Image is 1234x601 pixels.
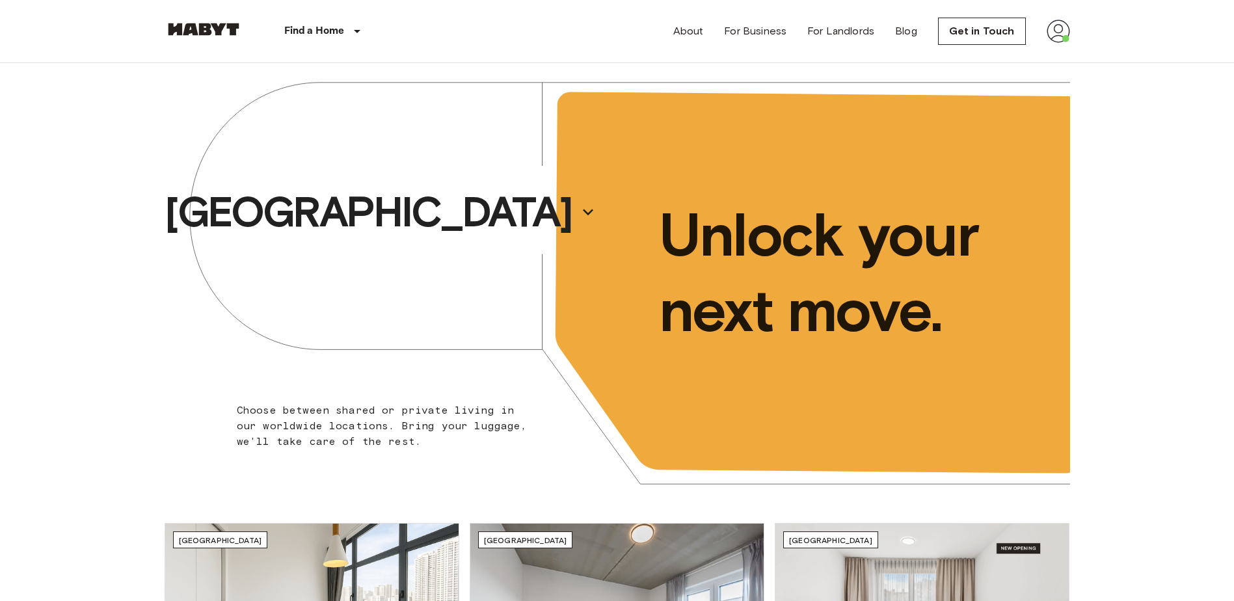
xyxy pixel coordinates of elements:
[659,197,1049,348] p: Unlock your next move.
[165,186,572,238] p: [GEOGRAPHIC_DATA]
[673,23,704,39] a: About
[237,403,535,449] p: Choose between shared or private living in our worldwide locations. Bring your luggage, we'll tak...
[484,535,567,545] span: [GEOGRAPHIC_DATA]
[179,535,262,545] span: [GEOGRAPHIC_DATA]
[284,23,345,39] p: Find a Home
[1047,20,1070,43] img: avatar
[165,23,243,36] img: Habyt
[938,18,1026,45] a: Get in Touch
[789,535,872,545] span: [GEOGRAPHIC_DATA]
[807,23,874,39] a: For Landlords
[895,23,917,39] a: Blog
[724,23,786,39] a: For Business
[159,182,600,242] button: [GEOGRAPHIC_DATA]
